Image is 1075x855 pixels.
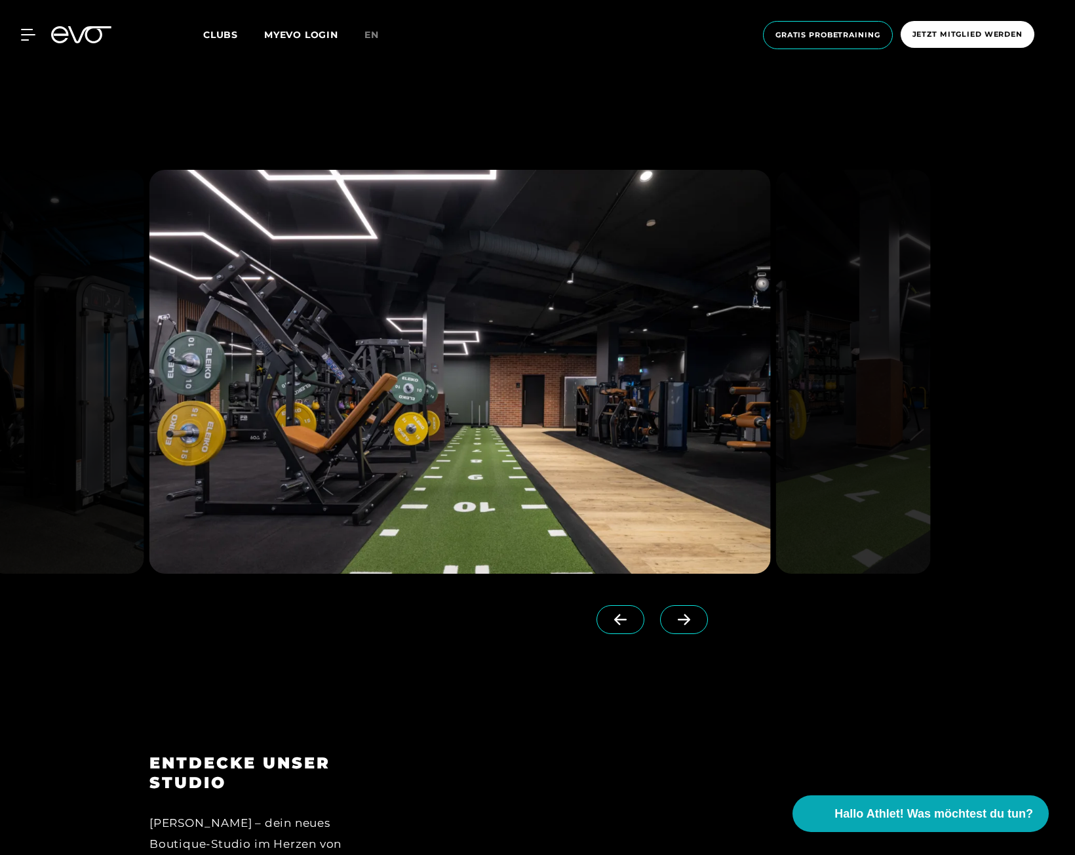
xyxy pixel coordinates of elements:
span: en [364,29,379,41]
span: Hallo Athlet! Was möchtest du tun? [834,805,1033,823]
a: MYEVO LOGIN [264,29,338,41]
span: Gratis Probetraining [775,30,880,41]
img: evofitness [149,170,770,574]
a: en [364,28,395,43]
button: Hallo Athlet! Was möchtest du tun? [792,795,1049,832]
span: Clubs [203,29,238,41]
a: Jetzt Mitglied werden [897,21,1038,49]
a: Gratis Probetraining [759,21,897,49]
h3: ENTDECKE UNSER STUDIO [149,753,383,793]
span: Jetzt Mitglied werden [912,29,1023,40]
a: Clubs [203,28,264,41]
img: evofitness [775,170,931,574]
